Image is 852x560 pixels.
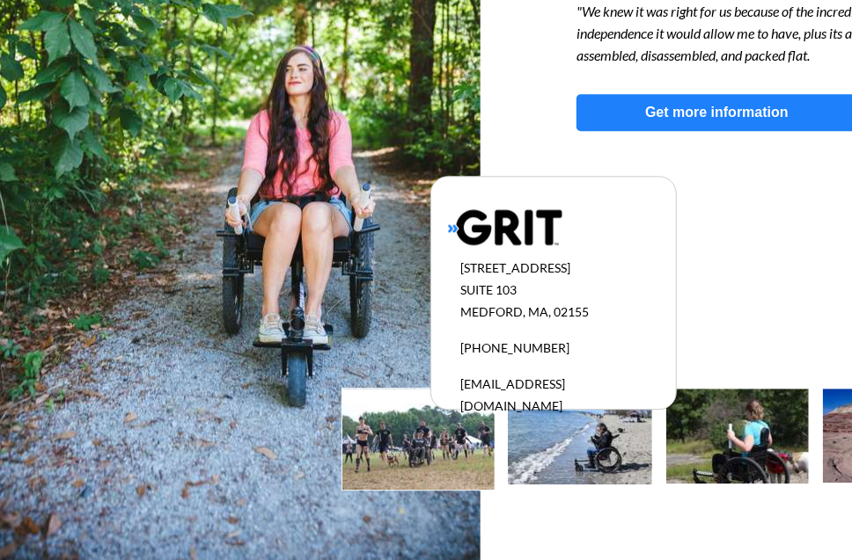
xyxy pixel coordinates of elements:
input: Get more information [62,425,214,458]
span: [PHONE_NUMBER] [460,340,569,355]
span: MEDFORD, MA, 02155 [460,304,589,319]
strong: Get more information [645,105,789,120]
span: [STREET_ADDRESS] [460,260,570,275]
span: SUITE 103 [460,282,517,297]
span: [EMAIL_ADDRESS][DOMAIN_NAME] [460,376,565,413]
